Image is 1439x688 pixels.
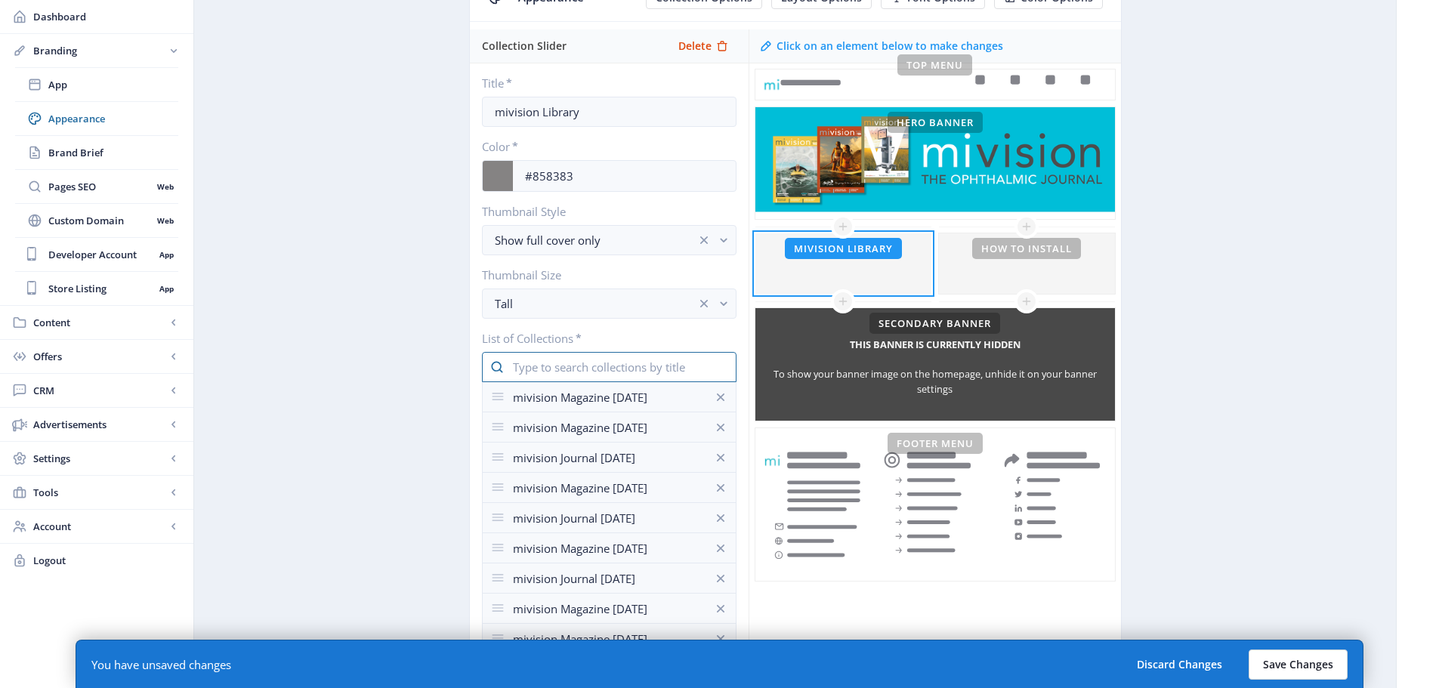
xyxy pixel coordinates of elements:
[154,281,178,296] nb-badge: App
[696,296,712,311] nb-icon: clear
[48,77,178,92] span: App
[33,485,166,500] span: Tools
[513,625,706,653] div: mivision Magazine [DATE]
[482,204,724,219] label: Thumbnail Style
[33,315,166,330] span: Content
[33,451,166,466] span: Settings
[667,34,740,58] button: Delete
[513,564,706,593] div: mivision Journal [DATE]
[48,111,178,126] span: Appearance
[513,594,706,623] div: mivision Magazine [DATE]
[15,238,178,271] a: Developer AccountApp
[33,553,181,568] span: Logout
[48,179,152,194] span: Pages SEO
[513,413,706,442] div: mivision Magazine [DATE]
[850,332,1021,356] h5: This banner is currently hidden
[482,29,667,63] div: Collection Slider
[15,204,178,237] a: Custom DomainWeb
[495,295,696,313] div: Tall
[33,519,166,534] span: Account
[482,288,736,319] button: Tallclear
[152,213,178,228] nb-badge: Web
[482,76,724,91] label: Title
[513,474,706,502] div: mivision Magazine [DATE]
[513,383,706,412] div: mivision Magazine [DATE]
[1249,649,1348,680] button: Save Changes
[15,136,178,169] a: Brand Brief
[678,40,712,52] span: Delete
[33,43,166,58] span: Branding
[696,233,712,248] nb-icon: clear
[495,231,696,249] div: Show full cover only
[482,352,736,382] input: Type to search collections by title
[48,247,154,262] span: Developer Account
[15,170,178,203] a: Pages SEOWeb
[15,68,178,101] a: App
[777,39,1003,54] div: Click on an element below to make changes
[513,162,736,190] input: #FFFFFF
[152,179,178,194] nb-badge: Web
[513,534,706,563] div: mivision Magazine [DATE]
[48,213,152,228] span: Custom Domain
[48,281,154,296] span: Store Listing
[482,97,736,127] input: Your Title ...
[33,9,181,24] span: Dashboard
[513,443,706,472] div: mivision Journal [DATE]
[482,225,736,255] button: Show full cover onlyclear
[48,145,178,160] span: Brand Brief
[482,331,724,346] label: List of Collections
[1122,649,1237,680] button: Discard Changes
[482,267,724,282] label: Thumbnail Size
[15,102,178,135] a: Appearance
[15,272,178,305] a: Store ListingApp
[33,349,166,364] span: Offers
[154,247,178,262] nb-badge: App
[755,366,1115,396] div: To show your banner image on the homepage, unhide it on your banner settings
[33,383,166,398] span: CRM
[513,504,706,532] div: mivision Journal [DATE]
[91,657,231,672] div: You have unsaved changes
[482,139,724,154] label: Color
[33,417,166,432] span: Advertisements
